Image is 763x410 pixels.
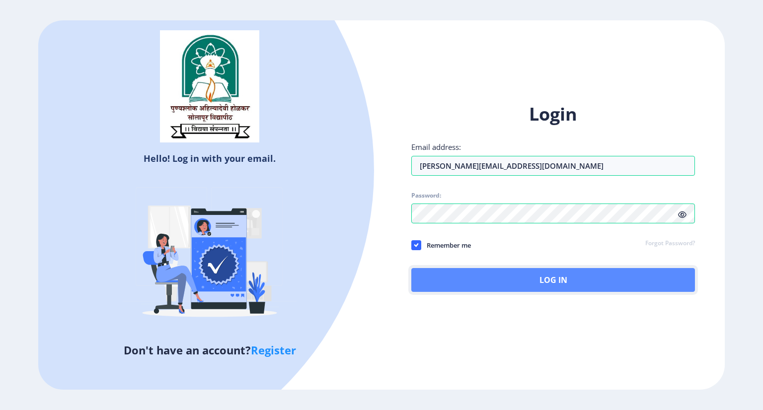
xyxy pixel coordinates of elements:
h5: Don't have an account? [46,342,374,358]
input: Email address [411,156,695,176]
a: Forgot Password? [645,239,695,248]
label: Password: [411,192,441,200]
img: Verified-rafiki.svg [123,168,297,342]
label: Email address: [411,142,461,152]
h1: Login [411,102,695,126]
img: sulogo.png [160,30,259,142]
span: Remember me [421,239,471,251]
a: Register [251,342,296,357]
button: Log In [411,268,695,292]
